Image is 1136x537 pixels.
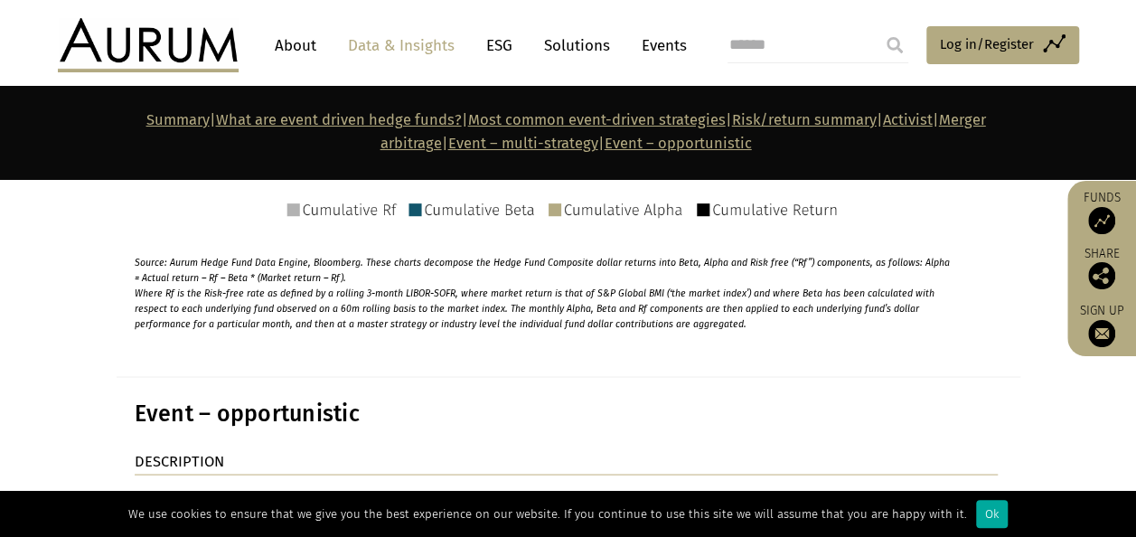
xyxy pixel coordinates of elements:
[976,500,1008,528] div: Ok
[926,26,1079,64] a: Log in/Register
[266,29,325,62] a: About
[477,29,521,62] a: ESG
[605,135,752,152] a: Event – opportunistic
[1076,190,1127,234] a: Funds
[1088,320,1115,347] img: Sign up to our newsletter
[883,111,933,128] a: Activist
[877,27,913,63] input: Submit
[135,400,998,427] h3: Event – opportunistic
[448,135,598,152] a: Event – multi-strategy
[535,29,619,62] a: Solutions
[146,111,210,128] a: Summary
[633,29,687,62] a: Events
[1076,303,1127,347] a: Sign up
[732,111,877,128] a: Risk/return summary
[135,452,224,469] strong: DESCRIPTION
[339,29,464,62] a: Data & Insights
[135,245,954,331] p: Source: Aurum Hedge Fund Data Engine, Bloomberg. These charts decompose the Hedge Fund Composite ...
[940,33,1034,55] span: Log in/Register
[146,111,986,152] strong: | | | | | | |
[1088,262,1115,289] img: Share this post
[58,18,239,72] img: Aurum
[1088,207,1115,234] img: Access Funds
[468,111,726,128] a: Most common event-driven strategies
[1076,248,1127,289] div: Share
[216,111,462,128] a: What are event driven hedge funds?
